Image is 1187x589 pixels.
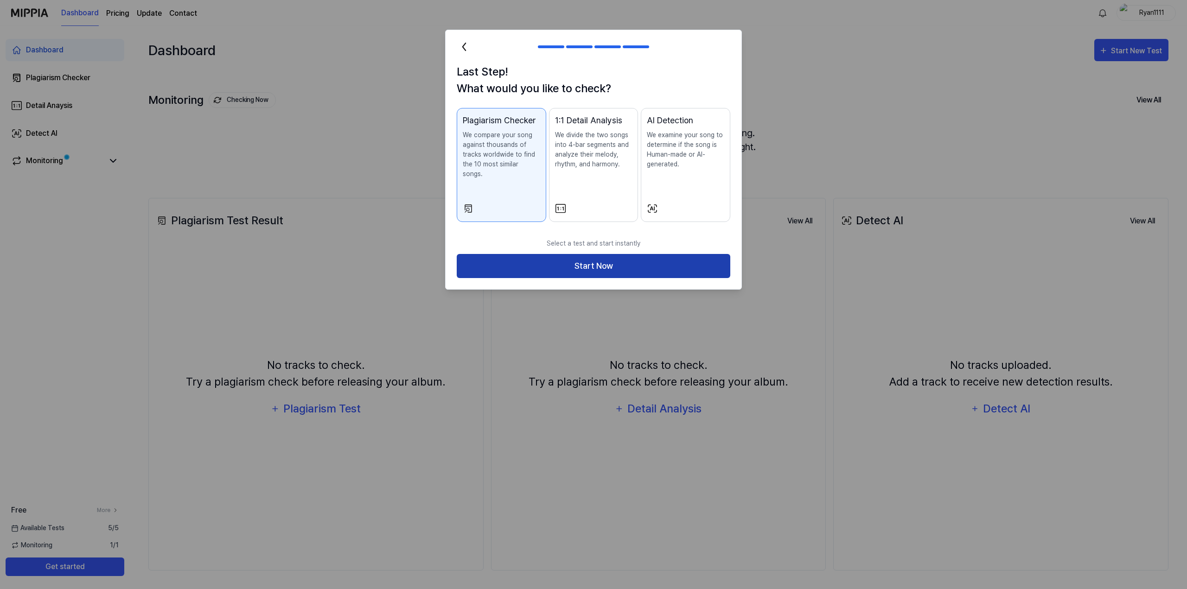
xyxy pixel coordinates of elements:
p: We examine your song to determine if the song is Human-made or AI-generated. [647,130,724,169]
p: We divide the two songs into 4-bar segments and analyze their melody, rhythm, and harmony. [555,130,632,169]
button: Plagiarism CheckerWe compare your song against thousands of tracks worldwide to find the 10 most ... [457,108,546,222]
button: AI DetectionWe examine your song to determine if the song is Human-made or AI-generated. [641,108,730,222]
div: AI Detection [647,114,724,127]
div: Plagiarism Checker [463,114,540,127]
p: Select a test and start instantly [457,233,730,254]
p: We compare your song against thousands of tracks worldwide to find the 10 most similar songs. [463,130,540,179]
button: Start Now [457,254,730,279]
h1: Last Step! What would you like to check? [457,63,730,97]
button: 1:1 Detail AnalysisWe divide the two songs into 4-bar segments and analyze their melody, rhythm, ... [549,108,638,222]
div: 1:1 Detail Analysis [555,114,632,127]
